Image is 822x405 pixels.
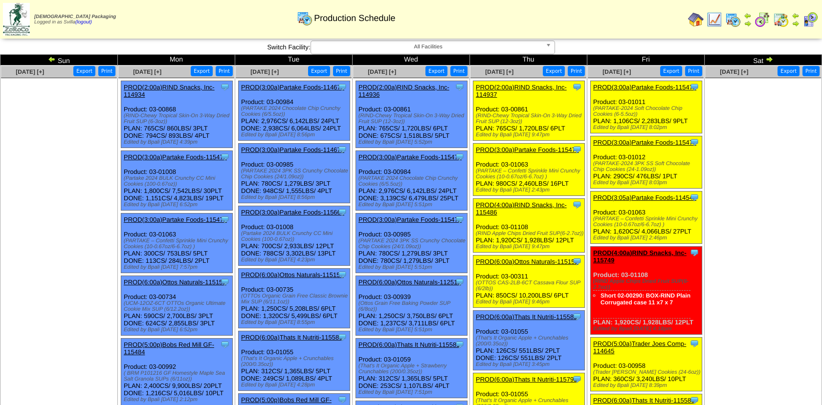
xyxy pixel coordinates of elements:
[124,370,232,382] div: ( BRM P101216 GF Homestyle Maple Sea Salt Granola SUPs (6/11oz))
[220,214,230,224] img: Tooltip
[216,66,233,76] button: Print
[358,363,467,375] div: (That's It Organic Apple + Strawberry Crunchables (200/0.35oz))
[220,277,230,287] img: Tooltip
[473,199,585,253] div: Product: 03-01108 PLAN: 1,920CS / 1,928LBS / 12PLT
[133,68,161,75] span: [DATE] [+]
[476,201,567,216] a: PROD(4:00a)RIND Snacks, Inc-115486
[241,382,350,388] div: Edited by Bpali [DATE] 4:28pm
[455,82,465,92] img: Tooltip
[48,55,56,63] img: arrowleft.gif
[755,12,770,27] img: calendarblend.gif
[765,55,773,63] img: arrowright.gif
[591,247,702,335] div: Product: 03-01108 PLAN: 1,920CS / 1,928LBS / 12PLT
[0,55,118,65] td: Sun
[241,231,350,242] div: (Partake 2024 BULK Crunchy CC Mini Cookies (100-0.67oz))
[241,257,350,263] div: Edited by Bpali [DATE] 4:23pm
[124,216,227,223] a: PROD(3:00a)Partake Foods-115473
[587,55,705,65] td: Fri
[593,125,702,130] div: Edited by Bpali [DATE] 8:02pm
[600,292,690,306] a: Short 02-00290: BOX-RIND Plain Corrugated case 11 x7 x 7
[241,106,350,117] div: (PARTAKE 2024 Chocolate Chip Crunchy Cookies (6/5.5oz))
[34,14,116,20] span: [DEMOGRAPHIC_DATA] Packaging
[358,389,467,395] div: Edited by Bpali [DATE] 7:51pm
[124,113,232,125] div: (RIND-Chewy Tropical Skin-On 3-Way Dried Fruit SUP (6-3oz))
[358,202,467,208] div: Edited by Bpali [DATE] 5:51pm
[3,3,30,36] img: zoroco-logo-small.webp
[358,113,467,125] div: (RIND-Chewy Tropical Skin-On 3-Way Dried Fruit SUP (12-3oz))
[593,326,702,332] div: Edited by Bpali [DATE] 4:18pm
[241,168,350,180] div: (PARTAKE 2024 3PK SS Crunchy Chocolate Chip Cookies (24/1.09oz))
[337,207,347,217] img: Tooltip
[593,161,702,172] div: (PARTAKE-2024 3PK SS Soft Chocolate Chip Cookies (24-1.09oz))
[239,144,350,203] div: Product: 03-00985 PLAN: 780CS / 1,279LBS / 3PLT DONE: 948CS / 1,555LBS / 4PLT
[241,271,344,278] a: PROD(6:00a)Ottos Naturals-115154
[368,68,396,75] span: [DATE] [+]
[16,68,44,75] span: [DATE] [+]
[124,238,232,250] div: (PARTAKE – Confetti Sprinkle Mini Crunchy Cookies (10-0.67oz/6-6.7oz) )
[476,146,579,153] a: PROD(3:00a)Partake Foods-115474
[593,180,702,186] div: Edited by Bpali [DATE] 8:03pm
[455,214,465,224] img: Tooltip
[707,12,722,27] img: line_graph.gif
[593,383,702,388] div: Edited by Bpali [DATE] 8:39pm
[593,369,702,375] div: (Trader [PERSON_NAME] Cookies (24-6oz))
[124,202,232,208] div: Edited by Bpali [DATE] 6:52pm
[356,81,467,148] div: Product: 03-00861 PLAN: 765CS / 1,720LBS / 6PLT DONE: 675CS / 1,518LBS / 5PLT
[358,300,467,312] div: (Ottos Grain Free Baking Powder SUP (6/8oz))
[124,153,227,161] a: PROD(3:00a)Partake Foods-115470
[98,66,115,76] button: Print
[473,144,585,196] div: Product: 03-01063 PLAN: 980CS / 2,460LBS / 16PLT
[75,20,92,25] a: (logout)
[572,256,582,266] img: Tooltip
[239,81,350,141] div: Product: 03-00984 PLAN: 2,976CS / 6,142LBS / 24PLT DONE: 2,938CS / 6,064LBS / 24PLT
[250,68,279,75] span: [DATE] [+]
[358,175,467,187] div: (PARTAKE 2024 Chocolate Chip Crunchy Cookies (6/5.5oz))
[476,362,584,367] div: Edited by Bpali [DATE] 3:45pm
[455,152,465,162] img: Tooltip
[358,216,462,223] a: PROD(3:00a)Partake Foods-115472
[543,66,565,76] button: Export
[239,331,350,391] div: Product: 03-01055 PLAN: 312CS / 1,365LBS / 5PLT DONE: 249CS / 1,089LBS / 4PLT
[124,327,232,333] div: Edited by Bpali [DATE] 6:52pm
[358,238,467,250] div: (PARTAKE 2024 3PK SS Crunchy Chocolate Chip Cookies (24/1.09oz))
[689,339,699,348] img: Tooltip
[241,356,350,367] div: (That's It Organic Apple + Crunchables (200/0.35oz))
[121,81,233,148] div: Product: 03-00868 PLAN: 765CS / 860LBS / 3PLT DONE: 794CS / 893LBS / 4PLT
[476,84,567,98] a: PROD(2:00a)RIND Snacks, Inc-114937
[315,41,542,53] span: All Facilities
[689,82,699,92] img: Tooltip
[118,55,235,65] td: Mon
[660,66,682,76] button: Export
[572,374,582,384] img: Tooltip
[297,10,312,26] img: calendarprod.gif
[241,209,344,216] a: PROD(3:00a)Partake Foods-115667
[773,12,789,27] img: calendarinout.gif
[455,340,465,349] img: Tooltip
[685,66,702,76] button: Print
[314,13,395,23] span: Production Schedule
[239,206,350,266] div: Product: 03-01008 PLAN: 700CS / 2,933LBS / 12PLT DONE: 788CS / 3,302LBS / 13PLT
[455,277,465,287] img: Tooltip
[124,397,232,403] div: Edited by Bpali [DATE] 2:12pm
[241,293,350,305] div: (OTTOs Organic Grain Free Classic Brownie Mix SUP (6/11.1oz))
[593,397,694,404] a: PROD(6:00a)Thats It Nutriti-115583
[358,264,467,270] div: Edited by Bpali [DATE] 5:51pm
[593,139,696,146] a: PROD(3:00a)Partake Foods-115476
[593,278,702,290] div: (RIND Apple Chips Dried Fruit SUP(6-2.7oz))
[688,12,704,27] img: home.gif
[220,152,230,162] img: Tooltip
[572,145,582,154] img: Tooltip
[476,376,577,383] a: PROD(6:00a)Thats It Nutriti-115792
[792,12,800,20] img: arrowleft.gif
[241,334,342,341] a: PROD(6:00a)Thats It Nutriti-115580
[356,276,467,336] div: Product: 03-00939 PLAN: 1,250CS / 3,750LBS / 6PLT DONE: 1,237CS / 3,711LBS / 6PLT
[358,278,461,286] a: PROD(6:00a)Ottos Naturals-112519
[720,68,748,75] a: [DATE] [+]
[473,311,585,370] div: Product: 03-01055 PLAN: 126CS / 551LBS / 2PLT DONE: 126CS / 551LBS / 2PLT
[802,66,820,76] button: Print
[476,231,584,236] div: (RIND Apple Chips Dried Fruit SUP(6-2.7oz))
[124,139,232,145] div: Edited by Bpali [DATE] 4:39pm
[593,106,702,117] div: (PARTAKE-2024 Soft Chocolate Chip Cookies (6-5.5oz))
[689,137,699,147] img: Tooltip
